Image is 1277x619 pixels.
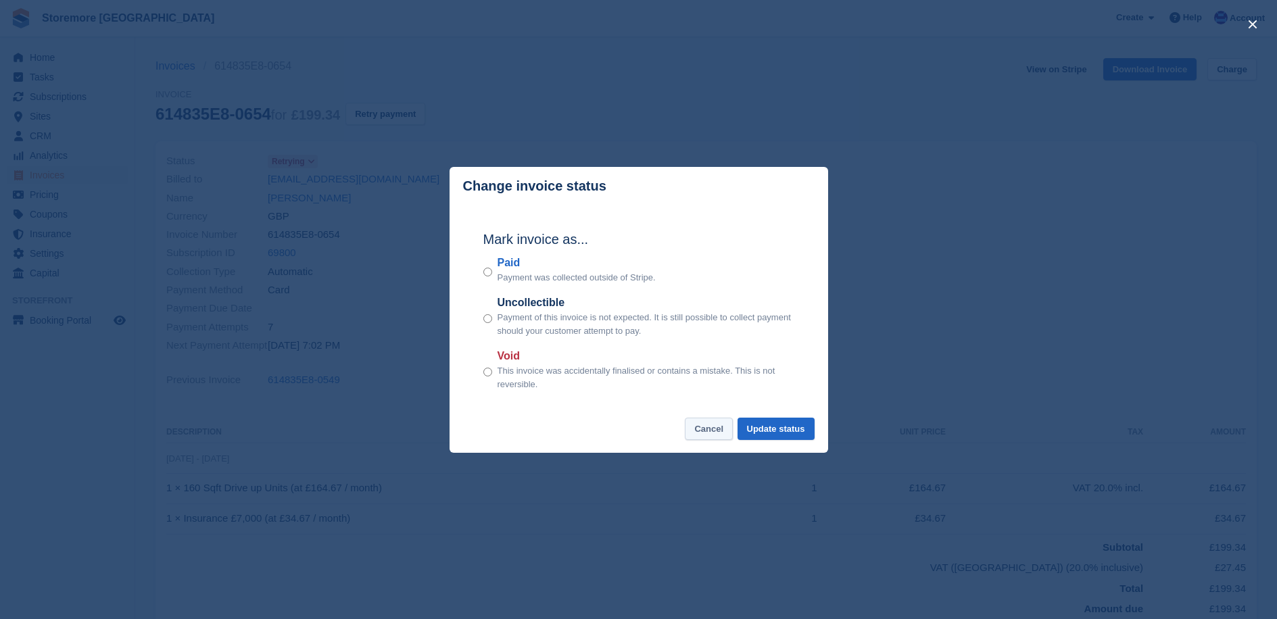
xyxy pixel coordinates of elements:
button: Update status [738,418,815,440]
label: Void [498,348,794,364]
button: close [1242,14,1263,35]
p: This invoice was accidentally finalised or contains a mistake. This is not reversible. [498,364,794,391]
p: Payment was collected outside of Stripe. [498,271,656,284]
button: Cancel [685,418,733,440]
label: Uncollectible [498,295,794,311]
p: Payment of this invoice is not expected. It is still possible to collect payment should your cust... [498,311,794,337]
p: Change invoice status [463,178,606,194]
label: Paid [498,255,656,271]
h2: Mark invoice as... [483,229,794,249]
